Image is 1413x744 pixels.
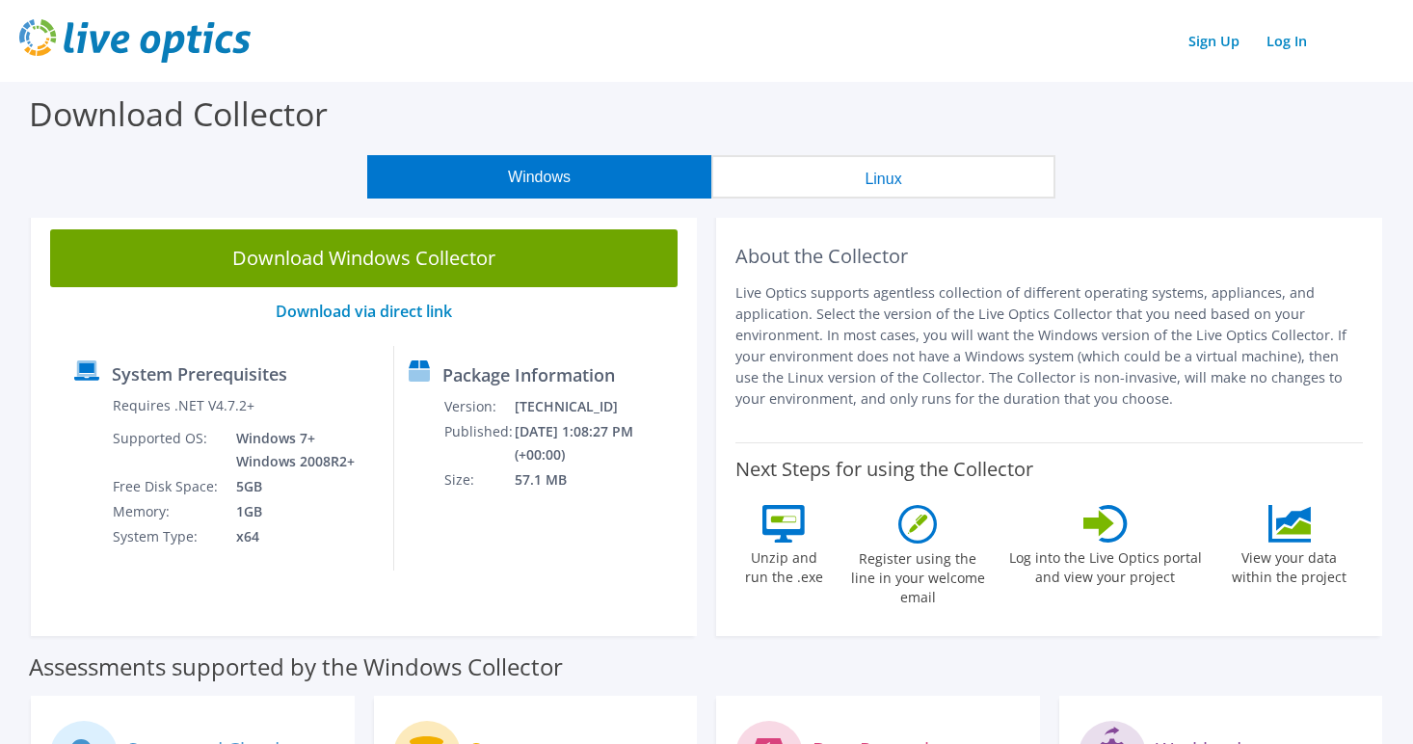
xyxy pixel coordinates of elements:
[1257,27,1317,55] a: Log In
[50,229,678,287] a: Download Windows Collector
[514,467,688,492] td: 57.1 MB
[222,499,359,524] td: 1GB
[1179,27,1249,55] a: Sign Up
[1220,543,1359,587] label: View your data within the project
[845,544,990,607] label: Register using the line in your welcome email
[113,396,254,415] label: Requires .NET V4.7.2+
[222,474,359,499] td: 5GB
[367,155,711,199] button: Windows
[443,394,514,419] td: Version:
[1008,543,1203,587] label: Log into the Live Optics portal and view your project
[276,301,452,322] a: Download via direct link
[112,499,222,524] td: Memory:
[222,524,359,549] td: x64
[514,394,688,419] td: [TECHNICAL_ID]
[112,364,287,384] label: System Prerequisites
[112,524,222,549] td: System Type:
[112,426,222,474] td: Supported OS:
[739,543,828,587] label: Unzip and run the .exe
[29,657,563,677] label: Assessments supported by the Windows Collector
[222,426,359,474] td: Windows 7+ Windows 2008R2+
[711,155,1055,199] button: Linux
[19,19,251,63] img: live_optics_svg.svg
[735,458,1033,481] label: Next Steps for using the Collector
[443,467,514,492] td: Size:
[443,419,514,467] td: Published:
[735,282,1363,410] p: Live Optics supports agentless collection of different operating systems, appliances, and applica...
[112,474,222,499] td: Free Disk Space:
[514,419,688,467] td: [DATE] 1:08:27 PM (+00:00)
[442,365,615,385] label: Package Information
[29,92,328,136] label: Download Collector
[735,245,1363,268] h2: About the Collector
